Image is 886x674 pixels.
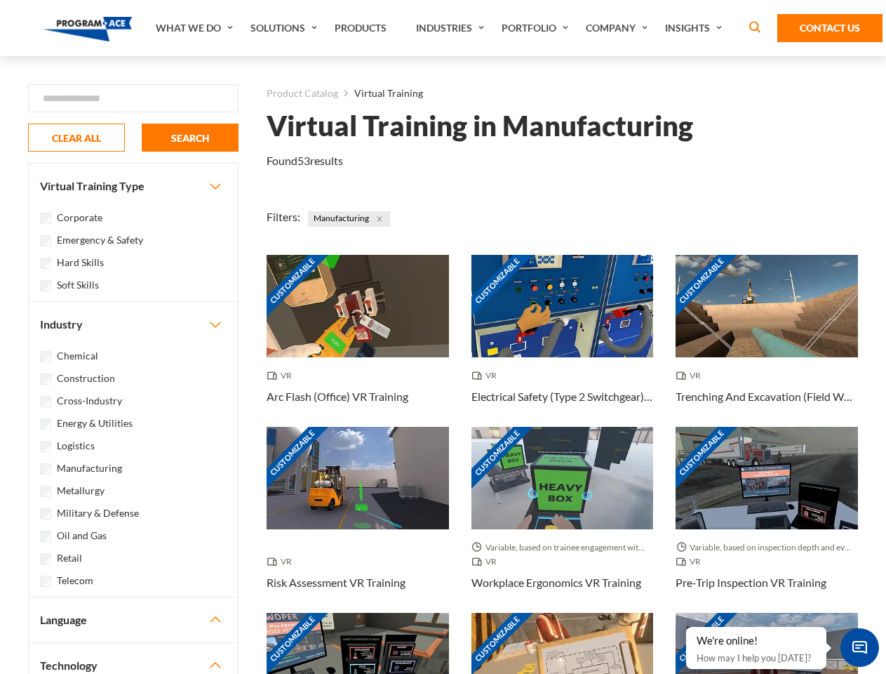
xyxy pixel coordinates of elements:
label: Oil and Gas [57,528,107,543]
a: Customizable Thumbnail - Trenching And Excavation (Field Work) VR Training VR Trenching And Excav... [676,255,858,427]
span: Manufacturing [308,211,390,227]
nav: breadcrumb [267,84,858,103]
input: Corporate [40,213,51,224]
input: Logistics [40,441,51,452]
span: Chat Widget [840,628,879,667]
label: Telecom [57,573,93,588]
label: Cross-Industry [57,393,122,409]
span: VR [267,369,297,383]
p: Found results [267,152,343,169]
input: Metallurgy [40,486,51,497]
a: Customizable Thumbnail - Workplace Ergonomics VR Training Variable, based on trainee engagement w... [471,427,654,613]
li: Virtual Training [338,84,423,103]
button: Close [372,211,387,227]
input: Manufacturing [40,463,51,475]
span: VR [471,555,502,569]
label: Manufacturing [57,461,122,476]
button: CLEAR ALL [28,124,125,152]
div: We're online! [697,634,816,648]
label: Retail [57,550,82,566]
button: Virtual Training Type [29,164,238,209]
a: Customizable Thumbnail - Electrical Safety (Type 2 Switchgear) VR Training VR Electrical Safety (... [471,255,654,427]
span: Variable, based on trainee engagement with exercises. [471,541,654,555]
input: Telecom [40,576,51,587]
input: Oil and Gas [40,531,51,542]
label: Logistics [57,438,95,454]
input: Hard Skills [40,258,51,269]
label: Metallurgy [57,483,105,498]
span: VR [676,369,706,383]
h3: Workplace Ergonomics VR Training [471,574,641,591]
input: Energy & Utilities [40,418,51,430]
input: Construction [40,374,51,385]
label: Corporate [57,210,102,225]
a: Customizable Thumbnail - Pre-Trip Inspection VR Training Variable, based on inspection depth and ... [676,427,858,613]
h3: Trenching And Excavation (Field Work) VR Training [676,388,858,405]
h3: Pre-Trip Inspection VR Training [676,574,826,591]
input: Chemical [40,351,51,362]
input: Emergency & Safety [40,235,51,246]
label: Hard Skills [57,255,104,270]
label: Energy & Utilities [57,416,133,431]
label: Chemical [57,348,98,364]
span: Variable, based on inspection depth and event interaction. [676,541,858,555]
input: Soft Skills [40,280,51,291]
a: Customizable Thumbnail - Risk Assessment VR Training VR Risk Assessment VR Training [267,427,449,613]
h3: Risk Assessment VR Training [267,574,405,591]
p: How may I help you [DATE]? [697,649,816,666]
img: Program-Ace [43,17,133,41]
span: VR [267,555,297,569]
label: Military & Defense [57,505,139,521]
span: Filters: [267,210,300,223]
span: VR [676,555,706,569]
input: Military & Defense [40,508,51,520]
h1: Virtual Training in Manufacturing [267,114,693,138]
button: Language [29,597,238,642]
h3: Electrical Safety (Type 2 Switchgear) VR Training [471,388,654,405]
span: VR [471,369,502,383]
button: Industry [29,302,238,347]
em: 53 [297,154,310,167]
h3: Arc Flash (Office) VR Training [267,388,408,405]
label: Emergency & Safety [57,232,143,248]
a: Contact Us [777,14,882,42]
label: Construction [57,371,115,386]
a: Product Catalog [267,84,338,103]
a: Customizable Thumbnail - Arc Flash (Office) VR Training VR Arc Flash (Office) VR Training [267,255,449,427]
input: Cross-Industry [40,396,51,407]
label: Soft Skills [57,277,99,293]
input: Retail [40,553,51,564]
